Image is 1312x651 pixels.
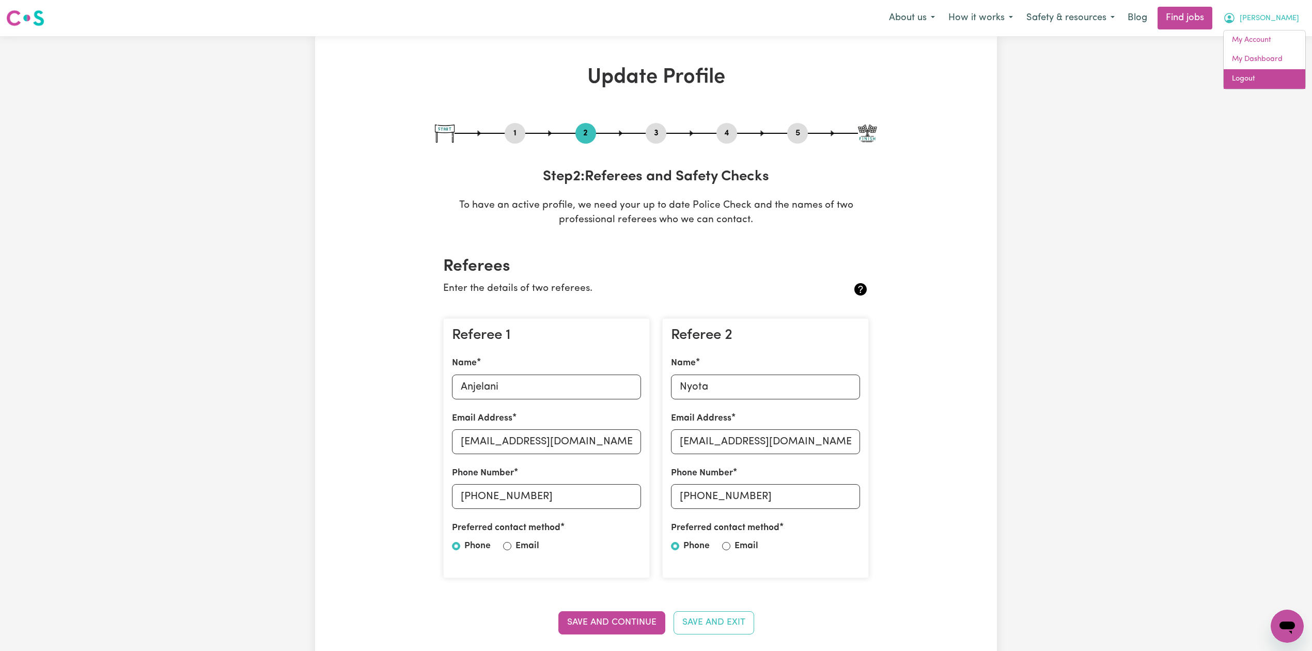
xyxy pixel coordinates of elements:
a: Find jobs [1158,7,1212,29]
button: How it works [942,7,1020,29]
a: My Account [1224,30,1305,50]
a: My Dashboard [1224,50,1305,69]
label: Name [452,357,477,370]
button: Go to step 4 [716,127,737,140]
p: Enter the details of two referees. [443,282,798,297]
label: Phone [683,539,710,553]
h3: Referee 2 [671,327,860,345]
h3: Referee 1 [452,327,641,345]
div: My Account [1223,30,1306,89]
button: My Account [1216,7,1306,29]
button: Go to step 2 [575,127,596,140]
h1: Update Profile [435,65,877,90]
label: Preferred contact method [452,521,560,535]
label: Phone Number [452,467,514,480]
label: Email [516,539,539,553]
label: Email Address [452,412,512,425]
a: Logout [1224,69,1305,89]
label: Email Address [671,412,731,425]
iframe: Button to launch messaging window [1271,610,1304,643]
label: Phone Number [671,467,733,480]
button: About us [882,7,942,29]
label: Preferred contact method [671,521,779,535]
a: Blog [1121,7,1153,29]
img: Careseekers logo [6,9,44,27]
h2: Referees [443,257,869,276]
button: Save and Exit [674,611,754,634]
button: Go to step 5 [787,127,808,140]
label: Name [671,357,696,370]
button: Go to step 3 [646,127,666,140]
a: Careseekers logo [6,6,44,30]
label: Phone [464,539,491,553]
span: [PERSON_NAME] [1240,13,1299,24]
h3: Step 2 : Referees and Safety Checks [435,168,877,186]
p: To have an active profile, we need your up to date Police Check and the names of two professional... [435,198,877,228]
button: Safety & resources [1020,7,1121,29]
button: Go to step 1 [505,127,525,140]
label: Email [735,539,758,553]
button: Save and Continue [558,611,665,634]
